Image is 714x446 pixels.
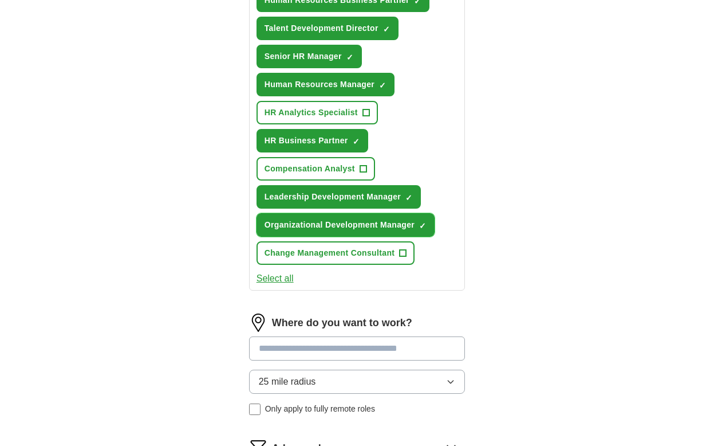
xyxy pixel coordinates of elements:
button: Senior HR Manager✓ [257,45,362,68]
span: Leadership Development Manager [265,191,401,203]
span: Talent Development Director [265,22,378,34]
span: ✓ [353,137,360,146]
span: ✓ [405,193,412,202]
button: HR Analytics Specialist [257,101,378,124]
span: 25 mile radius [259,375,316,389]
button: Select all [257,272,294,285]
span: Human Resources Manager [265,79,374,91]
button: Compensation Analyst [257,157,375,181]
span: HR Analytics Specialist [265,107,358,119]
button: Talent Development Director✓ [257,17,399,40]
label: Where do you want to work? [272,315,412,331]
span: ✓ [379,81,386,90]
span: Senior HR Manager [265,50,342,62]
button: HR Business Partner✓ [257,129,368,152]
span: Organizational Development Manager [265,219,415,231]
span: ✓ [419,221,426,230]
img: location.png [249,314,267,332]
span: HR Business Partner [265,135,348,147]
span: ✓ [383,25,390,34]
input: Only apply to fully remote roles [249,404,261,415]
span: ✓ [346,53,353,62]
button: Leadership Development Manager✓ [257,185,421,209]
button: 25 mile radius [249,370,466,394]
button: Change Management Consultant [257,241,415,265]
span: Compensation Analyst [265,163,355,175]
span: Only apply to fully remote roles [265,403,375,415]
button: Organizational Development Manager✓ [257,213,435,237]
span: Change Management Consultant [265,247,395,259]
button: Human Resources Manager✓ [257,73,395,96]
